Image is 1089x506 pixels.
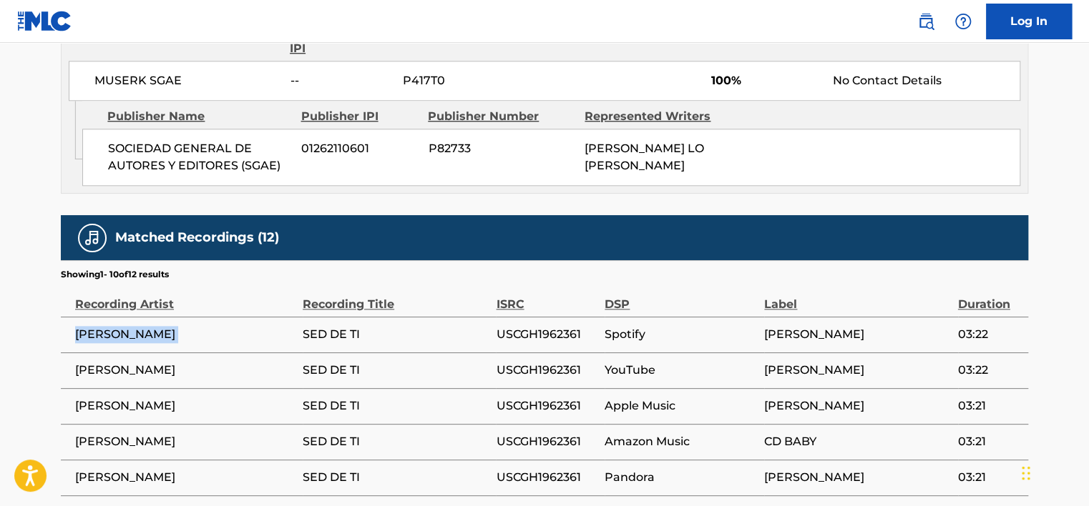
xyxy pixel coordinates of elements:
div: চ্যাট উইজেট [1017,437,1089,506]
span: SED DE TI [303,397,489,415]
span: 03:21 [958,397,1021,415]
div: Label [764,281,950,313]
span: 100% [711,72,822,89]
div: Help [949,7,977,36]
span: USCGH1962361 [496,326,597,343]
span: SED DE TI [303,433,489,450]
span: 03:22 [958,326,1021,343]
span: [PERSON_NAME] [75,397,296,415]
div: Duration [958,281,1021,313]
div: Represented Writers [585,108,731,125]
div: Recording Title [303,281,489,313]
span: SED DE TI [303,469,489,486]
div: টেনে আনুন [1022,452,1030,495]
span: SOCIEDAD GENERAL DE AUTORES Y EDITORES (SGAE) [108,140,290,174]
div: No Contact Details [833,72,1020,89]
p: Showing 1 - 10 of 12 results [61,268,169,281]
img: MLC Logo [17,11,72,31]
img: search [917,13,934,30]
span: [PERSON_NAME] LO [PERSON_NAME] [585,142,704,172]
img: help [954,13,972,30]
span: Spotify [605,326,757,343]
span: P417T0 [403,72,542,89]
span: -- [290,72,392,89]
span: Apple Music [605,397,757,415]
span: P82733 [428,140,574,157]
span: USCGH1962361 [496,362,597,379]
span: [PERSON_NAME] [764,326,950,343]
a: Log In [986,4,1072,39]
div: Recording Artist [75,281,296,313]
div: Publisher Name [107,108,290,125]
span: [PERSON_NAME] [764,397,950,415]
span: YouTube [605,362,757,379]
span: USCGH1962361 [496,469,597,486]
div: DSP [605,281,757,313]
span: CD BABY [764,433,950,450]
iframe: Chat Widget [1017,437,1089,506]
span: [PERSON_NAME] [764,469,950,486]
span: [PERSON_NAME] [764,362,950,379]
span: [PERSON_NAME] [75,433,296,450]
span: Amazon Music [605,433,757,450]
span: SED DE TI [303,362,489,379]
span: MUSERK SGAE [94,72,280,89]
div: ISRC [496,281,597,313]
span: USCGH1962361 [496,433,597,450]
span: [PERSON_NAME] [75,469,296,486]
span: Pandora [605,469,757,486]
a: Public Search [912,7,940,36]
div: Publisher IPI [301,108,417,125]
span: [PERSON_NAME] [75,326,296,343]
span: 03:21 [958,433,1021,450]
span: [PERSON_NAME] [75,362,296,379]
span: 03:22 [958,362,1021,379]
span: SED DE TI [303,326,489,343]
div: Publisher Number [428,108,574,125]
span: 01262110601 [301,140,417,157]
span: 03:21 [958,469,1021,486]
img: Matched Recordings [84,229,101,247]
span: USCGH1962361 [496,397,597,415]
h5: Matched Recordings (12) [115,229,279,246]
